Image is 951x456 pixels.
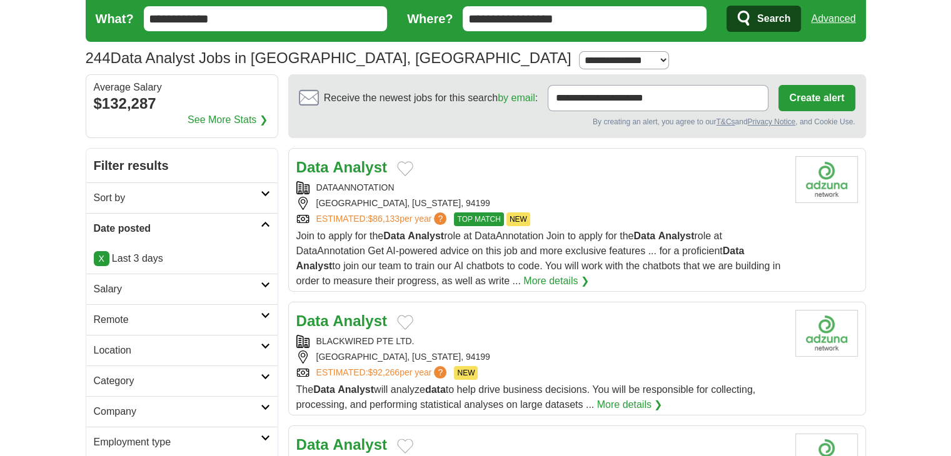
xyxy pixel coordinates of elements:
[811,6,855,31] a: Advanced
[94,282,261,297] h2: Salary
[747,117,795,126] a: Privacy Notice
[324,91,538,106] span: Receive the newest jobs for this search :
[94,251,270,266] p: Last 3 days
[434,366,446,379] span: ?
[94,374,261,389] h2: Category
[296,384,756,410] span: The will analyze to help drive business decisions. You will be responsible for collecting, proces...
[316,366,450,380] a: ESTIMATED:$92,266per year?
[757,6,790,31] span: Search
[296,181,785,194] div: DATAANNOTATION
[94,312,261,327] h2: Remote
[454,212,503,226] span: TOP MATCH
[407,9,453,28] label: Where?
[86,274,278,304] a: Salary
[333,436,387,453] strong: Analyst
[296,312,329,329] strong: Data
[86,213,278,244] a: Date posted
[434,212,446,225] span: ?
[296,335,785,348] div: BLACKWIRED PTE LTD.
[296,312,387,329] a: Data Analyst
[597,397,663,412] a: More details ❯
[296,436,329,453] strong: Data
[86,304,278,335] a: Remote
[333,312,387,329] strong: Analyst
[94,191,261,206] h2: Sort by
[716,117,735,126] a: T&Cs
[368,367,400,377] span: $92,266
[296,436,387,453] a: Data Analyst
[333,159,387,176] strong: Analyst
[94,221,261,236] h2: Date posted
[778,85,855,111] button: Create alert
[86,335,278,365] a: Location
[188,112,268,127] a: See More Stats ❯
[296,159,387,176] a: Data Analyst
[368,214,400,224] span: $86,133
[94,92,270,115] div: $132,287
[296,197,785,210] div: [GEOGRAPHIC_DATA], [US_STATE], 94199
[296,159,329,176] strong: Data
[383,230,405,241] strong: Data
[397,439,413,454] button: Add to favorite jobs
[316,212,450,226] a: ESTIMATED:$86,133per year?
[658,230,695,241] strong: Analyst
[86,365,278,396] a: Category
[425,384,446,395] strong: data
[506,212,530,226] span: NEW
[86,49,571,66] h1: Data Analyst Jobs in [GEOGRAPHIC_DATA], [GEOGRAPHIC_DATA]
[296,260,333,271] strong: Analyst
[727,6,801,32] button: Search
[299,116,855,127] div: By creating an alert, you agree to our and , and Cookie Use.
[454,366,478,380] span: NEW
[94,435,261,450] h2: Employment type
[723,245,745,256] strong: Data
[633,230,655,241] strong: Data
[94,343,261,358] h2: Location
[498,92,535,103] a: by email
[795,310,858,357] img: Company logo
[96,9,134,28] label: What?
[86,182,278,213] a: Sort by
[296,350,785,364] div: [GEOGRAPHIC_DATA], [US_STATE], 94199
[523,274,589,289] a: More details ❯
[296,230,781,286] span: Join to apply for the role at DataAnnotation Join to apply for the role at DataAnnotation Get AI-...
[313,384,335,395] strong: Data
[94,404,261,419] h2: Company
[338,384,374,395] strong: Analyst
[94,251,109,266] a: X
[86,149,278,182] h2: Filter results
[795,156,858,203] img: Company logo
[94,82,270,92] div: Average Salary
[86,47,111,69] span: 244
[397,315,413,330] button: Add to favorite jobs
[408,230,444,241] strong: Analyst
[397,161,413,176] button: Add to favorite jobs
[86,396,278,427] a: Company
